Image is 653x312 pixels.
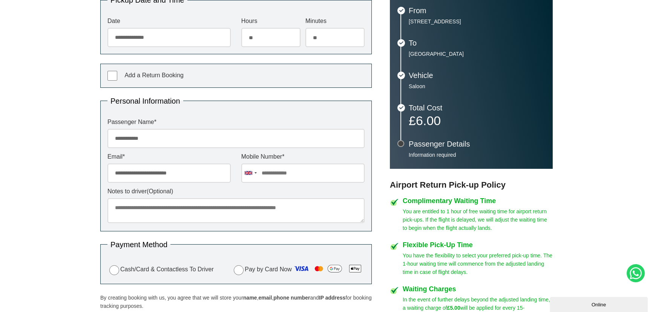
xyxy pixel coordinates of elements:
[109,265,119,275] input: Cash/Card & Contactless To Driver
[390,180,553,190] h3: Airport Return Pick-up Policy
[241,18,300,24] label: Hours
[107,264,214,275] label: Cash/Card & Contactless To Driver
[550,295,649,312] iframe: chat widget
[409,83,545,90] p: Saloon
[403,286,553,292] h4: Waiting Charges
[124,72,184,78] span: Add a Return Booking
[409,151,545,158] p: Information required
[232,263,365,277] label: Pay by Card Now
[107,18,231,24] label: Date
[409,7,545,14] h3: From
[241,154,365,160] label: Mobile Number
[305,18,365,24] label: Minutes
[409,39,545,47] h3: To
[273,295,310,301] strong: phone number
[107,188,365,194] label: Notes to driver
[447,305,460,311] strong: £5.00
[403,207,553,232] p: You are entitled to 1 hour of free waiting time for airport return pick-ups. If the flight is del...
[409,50,545,57] p: [GEOGRAPHIC_DATA]
[403,251,553,276] p: You have the flexibility to select your preferred pick-up time. The 1-hour waiting time will comm...
[107,154,231,160] label: Email
[107,97,183,105] legend: Personal Information
[409,104,545,112] h3: Total Cost
[319,295,346,301] strong: IP address
[409,72,545,79] h3: Vehicle
[147,188,173,194] span: (Optional)
[107,119,365,125] label: Passenger Name
[234,265,244,275] input: Pay by Card Now
[403,197,553,204] h4: Complimentary Waiting Time
[416,113,441,128] span: 6.00
[107,241,170,248] legend: Payment Method
[409,18,545,25] p: [STREET_ADDRESS]
[100,294,372,310] p: By creating booking with us, you agree that we will store your , , and for booking tracking purpo...
[409,140,545,148] h3: Passenger Details
[403,242,553,248] h4: Flexible Pick-Up Time
[409,115,545,126] p: £
[242,164,259,182] div: United Kingdom: +44
[107,71,117,81] input: Add a Return Booking
[258,295,272,301] strong: email
[243,295,257,301] strong: name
